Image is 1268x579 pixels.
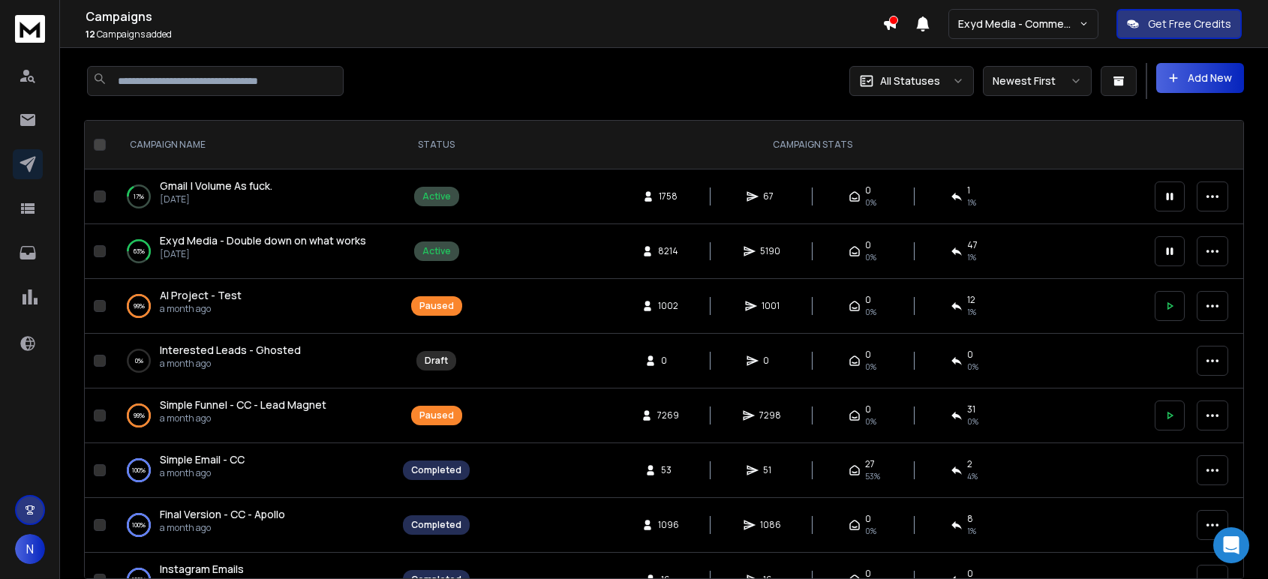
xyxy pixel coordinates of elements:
span: 1 [967,184,970,196]
span: 0% [865,361,876,373]
p: 100 % [132,463,146,478]
span: 0 [865,294,871,306]
span: 0 % [967,415,978,427]
span: 1001 [762,300,780,312]
span: 0% [865,415,876,427]
span: 0% [865,525,876,537]
span: 0 [661,355,676,367]
td: 99%Simple Funnel - CC - Lead Magneta month ago [112,388,394,443]
th: CAMPAIGN NAME [112,121,394,169]
span: 0 [865,239,871,251]
a: Simple Funnel - CC - Lead Magnet [160,397,326,412]
div: Active [422,245,451,257]
td: 17%Gmail | Volume As fuck.[DATE] [112,169,394,224]
button: N [15,534,45,564]
span: 0 [967,349,973,361]
span: 0 [763,355,778,367]
span: 12 [967,294,975,306]
span: 47 [967,239,978,251]
span: 8214 [658,245,678,257]
th: CAMPAIGN STATS [479,121,1146,169]
span: 1 % [967,525,976,537]
div: Completed [411,519,461,531]
div: Completed [411,464,461,476]
p: a month ago [160,358,301,370]
span: 51 [763,464,778,476]
span: 0% [865,306,876,318]
p: [DATE] [160,248,366,260]
img: logo [15,15,45,43]
p: Get Free Credits [1148,16,1231,31]
p: 99 % [134,298,145,313]
p: 17 % [134,189,144,204]
span: 1096 [658,519,679,531]
span: 1 % [967,196,976,208]
button: Add New [1156,63,1244,93]
td: 100%Simple Email - CCa month ago [112,443,394,498]
p: All Statuses [880,73,940,88]
span: 7298 [759,409,781,421]
div: Active [422,190,451,202]
span: 0 [865,513,871,525]
span: 1086 [760,519,781,531]
p: a month ago [160,303,242,315]
p: 0 % [135,353,143,368]
div: Paused [419,300,454,312]
span: 1002 [658,300,678,312]
div: Draft [425,355,448,367]
p: Exyd Media - Commercial Cleaning [958,16,1079,31]
h1: Campaigns [86,7,882,25]
span: 0% [967,361,978,373]
div: Open Intercom Messenger [1213,527,1249,563]
td: 100%Final Version - CC - Apolloa month ago [112,498,394,553]
span: 0% [865,251,876,263]
p: a month ago [160,467,245,479]
p: [DATE] [160,193,272,205]
p: Campaigns added [86,28,882,40]
span: 53 [661,464,676,476]
td: 63%Exyd Media - Double down on what works[DATE] [112,224,394,279]
span: 27 [865,458,875,470]
button: Newest First [983,66,1092,96]
p: 63 % [134,244,145,259]
a: Final Version - CC - Apollo [160,507,285,522]
span: 31 [967,403,975,415]
a: AI Project - Test [160,288,242,303]
span: 12 [86,28,95,40]
span: AI Project - Test [160,288,242,302]
span: 2 [967,458,972,470]
span: 1 % [967,306,976,318]
span: 8 [967,513,973,525]
span: 1758 [659,190,678,202]
span: 5190 [760,245,780,257]
a: Simple Email - CC [160,452,245,467]
span: 0 [865,349,871,361]
span: 0% [865,196,876,208]
a: Interested Leads - Ghosted [160,343,301,358]
span: Instagram Emails [160,562,244,576]
button: Get Free Credits [1116,9,1242,39]
p: a month ago [160,522,285,534]
span: 7269 [657,409,679,421]
a: Instagram Emails [160,562,244,577]
p: a month ago [160,412,326,424]
div: Paused [419,409,454,421]
span: 53 % [865,470,880,482]
span: Gmail | Volume As fuck. [160,178,272,193]
td: 99%AI Project - Testa month ago [112,279,394,334]
span: 4 % [967,470,978,482]
p: 100 % [132,517,146,532]
th: STATUS [394,121,479,169]
a: Gmail | Volume As fuck. [160,178,272,193]
a: Exyd Media - Double down on what works [160,233,366,248]
p: 99 % [134,408,145,423]
span: 67 [763,190,778,202]
span: 0 [865,184,871,196]
td: 0%Interested Leads - Ghosteda month ago [112,334,394,388]
span: 1 % [967,251,976,263]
